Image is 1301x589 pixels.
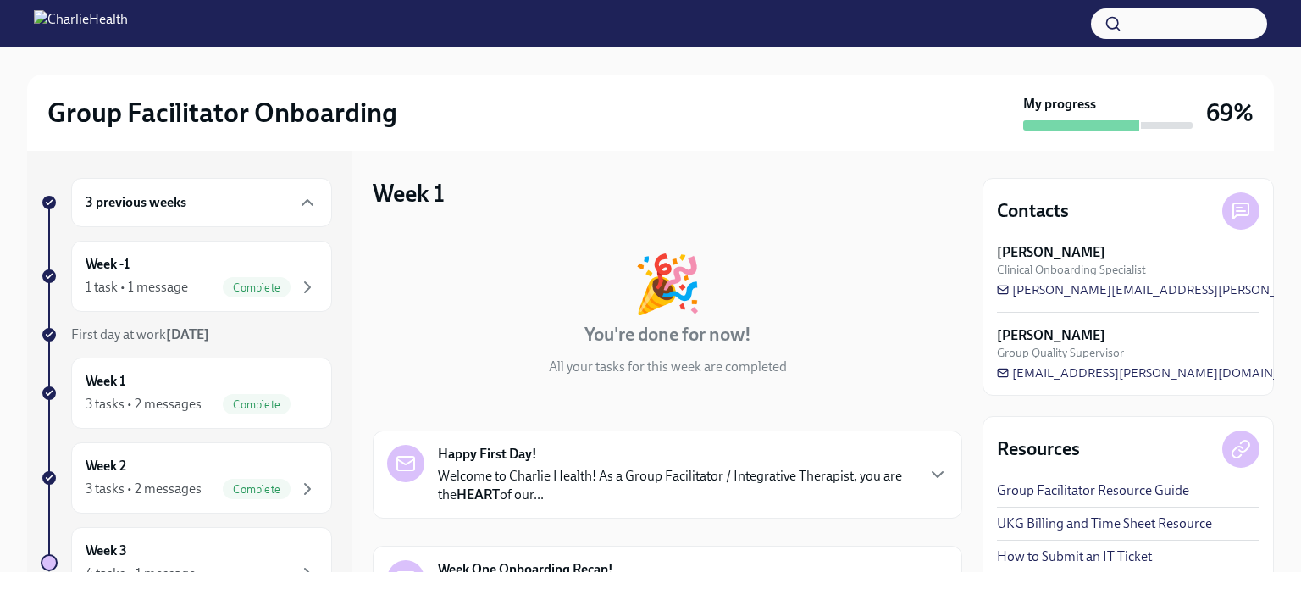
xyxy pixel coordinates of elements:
[997,243,1105,262] strong: [PERSON_NAME]
[41,442,332,514] a: Week 23 tasks • 2 messagesComplete
[41,241,332,312] a: Week -11 task • 1 messageComplete
[1023,95,1096,114] strong: My progress
[223,483,291,496] span: Complete
[34,10,128,37] img: CharlieHealth
[549,358,787,376] p: All your tasks for this week are completed
[438,560,613,579] strong: Week One Onboarding Recap!
[223,281,291,294] span: Complete
[86,542,127,560] h6: Week 3
[997,481,1189,500] a: Group Facilitator Resource Guide
[438,467,914,504] p: Welcome to Charlie Health! As a Group Facilitator / Integrative Therapist, you are the of our...
[997,262,1146,278] span: Clinical Onboarding Specialist
[86,255,130,274] h6: Week -1
[86,480,202,498] div: 3 tasks • 2 messages
[997,547,1152,566] a: How to Submit an IT Ticket
[457,486,500,503] strong: HEART
[86,372,125,391] h6: Week 1
[438,445,537,464] strong: Happy First Day!
[86,278,188,297] div: 1 task • 1 message
[86,564,196,583] div: 4 tasks • 1 message
[41,325,332,344] a: First day at work[DATE]
[584,322,751,347] h4: You're done for now!
[1206,97,1254,128] h3: 69%
[633,256,702,312] div: 🎉
[997,436,1080,462] h4: Resources
[997,514,1212,533] a: UKG Billing and Time Sheet Resource
[71,178,332,227] div: 3 previous weeks
[997,326,1105,345] strong: [PERSON_NAME]
[86,193,186,212] h6: 3 previous weeks
[47,96,397,130] h2: Group Facilitator Onboarding
[166,326,209,342] strong: [DATE]
[997,198,1069,224] h4: Contacts
[41,358,332,429] a: Week 13 tasks • 2 messagesComplete
[71,326,209,342] span: First day at work
[86,457,126,475] h6: Week 2
[997,345,1124,361] span: Group Quality Supervisor
[86,395,202,414] div: 3 tasks • 2 messages
[223,398,291,411] span: Complete
[373,178,445,208] h3: Week 1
